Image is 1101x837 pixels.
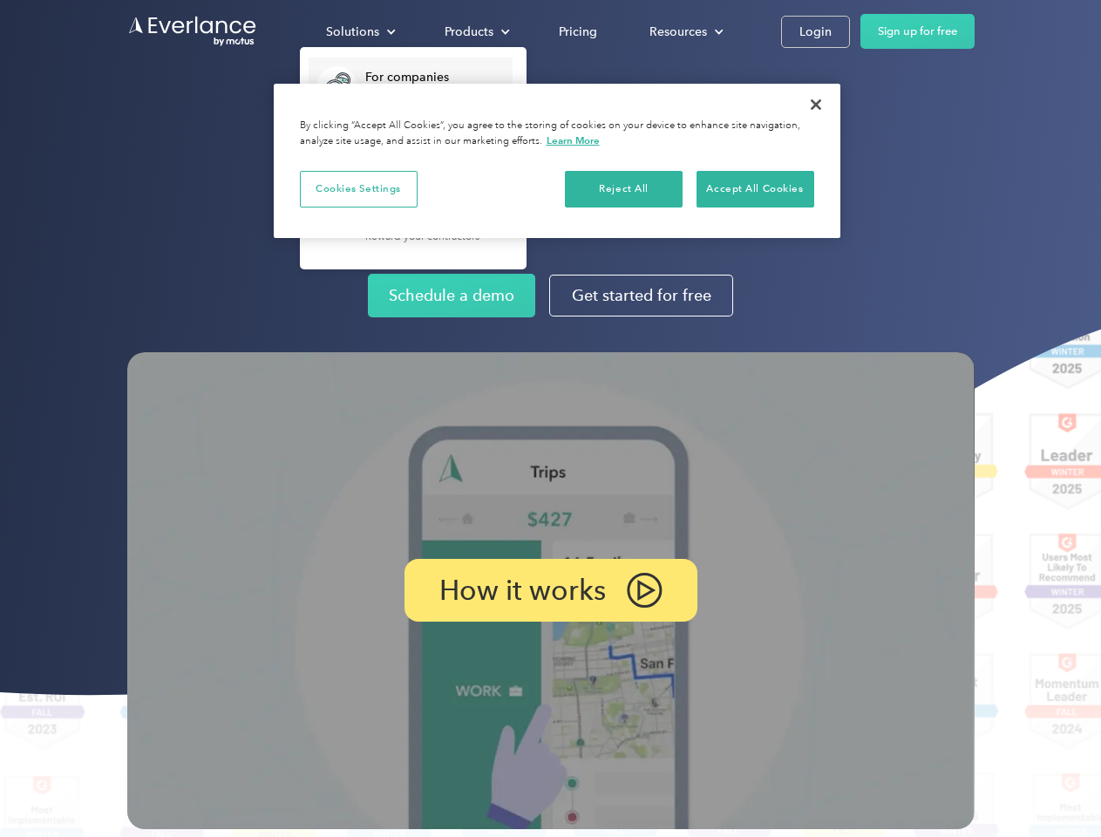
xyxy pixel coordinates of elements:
[541,17,615,47] a: Pricing
[300,47,527,269] nav: Solutions
[427,17,524,47] div: Products
[326,21,379,43] div: Solutions
[632,17,737,47] div: Resources
[127,15,258,48] a: Go to homepage
[309,17,410,47] div: Solutions
[300,171,418,208] button: Cookies Settings
[445,21,493,43] div: Products
[860,14,975,49] a: Sign up for free
[547,134,600,146] a: More information about your privacy, opens in a new tab
[797,85,835,124] button: Close
[365,69,504,86] div: For companies
[649,21,707,43] div: Resources
[697,171,814,208] button: Accept All Cookies
[799,21,832,43] div: Login
[549,275,733,316] a: Get started for free
[309,58,513,114] a: For companiesEasy vehicle reimbursements
[368,274,535,317] a: Schedule a demo
[439,580,606,601] p: How it works
[274,84,840,238] div: Cookie banner
[781,16,850,48] a: Login
[300,119,814,149] div: By clicking “Accept All Cookies”, you agree to the storing of cookies on your device to enhance s...
[559,21,597,43] div: Pricing
[565,171,683,208] button: Reject All
[274,84,840,238] div: Privacy
[128,104,216,140] input: Submit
